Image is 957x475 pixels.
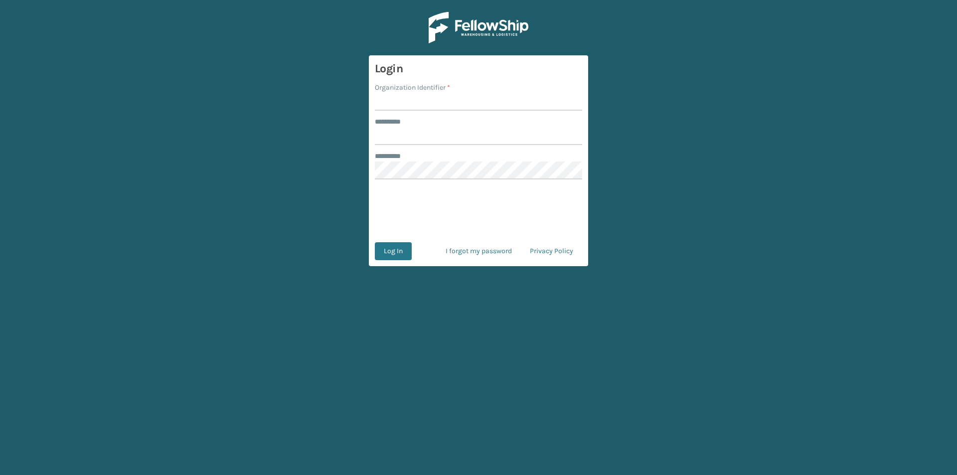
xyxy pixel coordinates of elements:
[375,82,450,93] label: Organization Identifier
[437,242,521,260] a: I forgot my password
[403,191,554,230] iframe: reCAPTCHA
[521,242,582,260] a: Privacy Policy
[429,12,528,43] img: Logo
[375,61,582,76] h3: Login
[375,242,412,260] button: Log In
